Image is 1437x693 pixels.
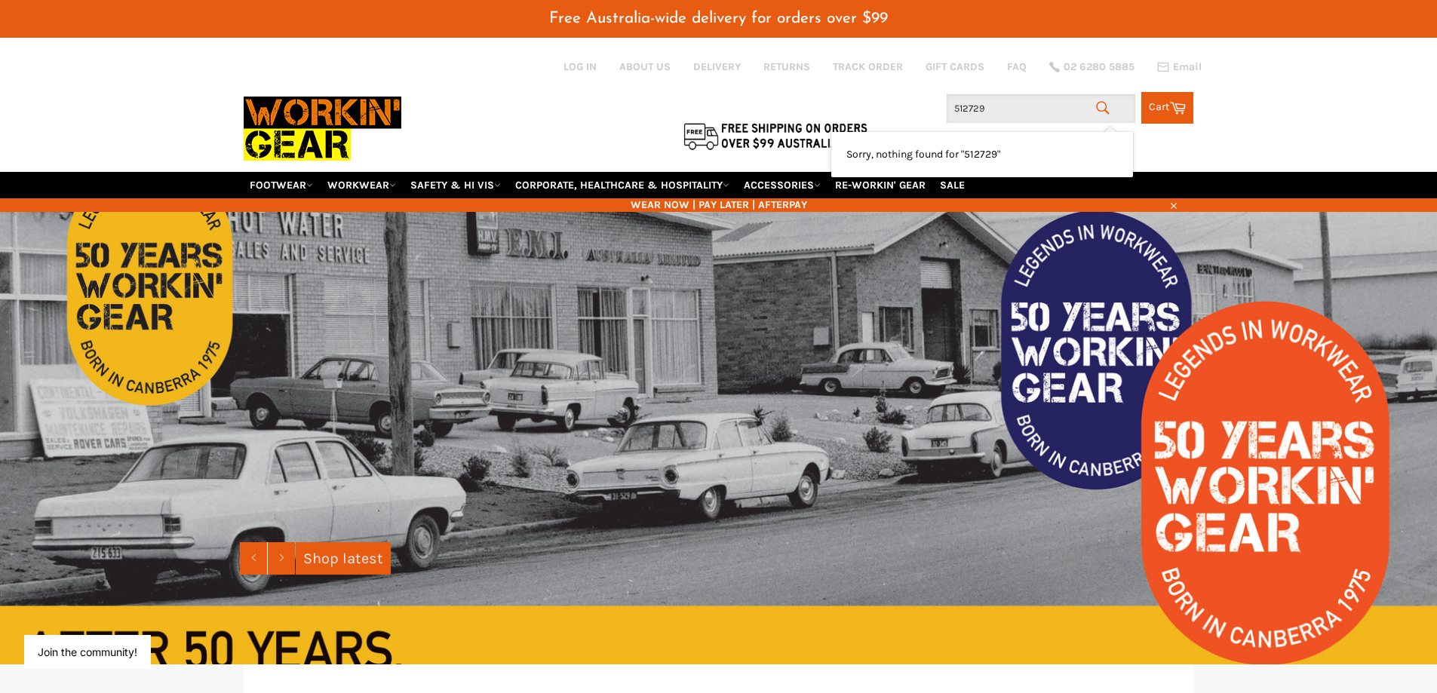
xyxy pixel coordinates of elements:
[1064,62,1135,72] span: 02 6280 5885
[509,172,735,198] a: CORPORATE, HEALTHCARE & HOSPITALITY
[563,60,597,73] a: Log in
[1049,62,1135,72] a: 02 6280 5885
[1173,62,1202,72] span: Email
[763,60,810,74] a: RETURNS
[1141,92,1193,124] a: Cart
[244,86,401,171] img: Workin Gear leaders in Workwear, Safety Boots, PPE, Uniforms. Australia's No.1 in Workwear
[38,645,137,658] button: Join the community!
[926,60,984,74] a: GIFT CARDS
[244,172,319,198] a: FOOTWEAR
[738,172,827,198] a: ACCESSORIES
[833,60,903,74] a: TRACK ORDER
[296,542,391,575] a: Shop latest
[829,172,932,198] a: RE-WORKIN' GEAR
[693,60,741,74] a: DELIVERY
[619,60,671,74] a: ABOUT US
[1007,60,1027,74] a: FAQ
[1157,61,1202,73] a: Email
[846,148,1000,161] span: Sorry, nothing found for "512729"
[934,172,971,198] a: SALE
[321,172,402,198] a: WORKWEAR
[549,11,888,26] span: Free Australia-wide delivery for orders over $99
[681,120,870,152] img: Flat $9.95 shipping Australia wide
[831,132,1133,176] li: No Results
[244,198,1194,212] span: WEAR NOW | PAY LATER | AFTERPAY
[947,94,1135,123] input: Search
[404,172,507,198] a: SAFETY & HI VIS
